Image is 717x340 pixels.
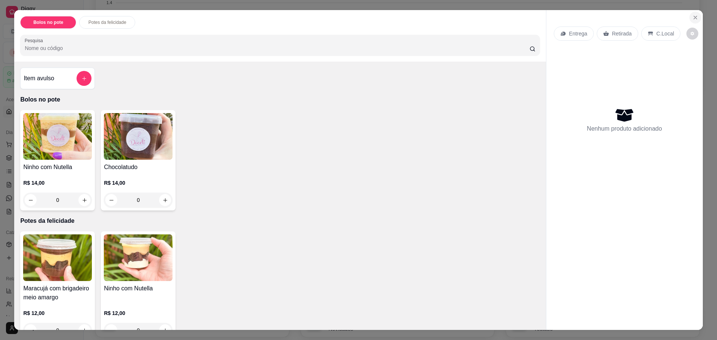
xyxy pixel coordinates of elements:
p: Entrega [569,30,587,37]
button: increase-product-quantity [78,324,90,336]
p: R$ 14,00 [23,179,92,187]
p: Bolos no pote [20,95,540,104]
h4: Ninho com Nutella [104,284,173,293]
h4: Item avulso [24,74,54,83]
img: product-image [23,113,92,160]
button: Close [689,12,701,24]
p: R$ 14,00 [104,179,173,187]
button: increase-product-quantity [78,194,90,206]
button: increase-product-quantity [159,324,171,336]
p: Potes da felicidade [89,19,126,25]
p: Nenhum produto adicionado [587,124,662,133]
img: product-image [104,234,173,281]
h4: Ninho com Nutella [23,163,92,172]
p: Retirada [612,30,632,37]
img: product-image [104,113,173,160]
button: decrease-product-quantity [105,324,117,336]
p: C.Local [657,30,674,37]
button: decrease-product-quantity [25,194,37,206]
p: Potes da felicidade [20,216,540,225]
img: product-image [23,234,92,281]
input: Pesquisa [25,44,529,52]
h4: Maracujá com brigadeiro meio amargo [23,284,92,302]
p: Bolos no pote [33,19,63,25]
button: add-separate-item [77,71,91,86]
p: R$ 12,00 [23,309,92,317]
label: Pesquisa [25,37,46,44]
button: decrease-product-quantity [25,324,37,336]
h4: Chocolatudo [104,163,173,172]
p: R$ 12,00 [104,309,173,317]
button: decrease-product-quantity [686,28,698,40]
button: decrease-product-quantity [105,194,117,206]
button: increase-product-quantity [159,194,171,206]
